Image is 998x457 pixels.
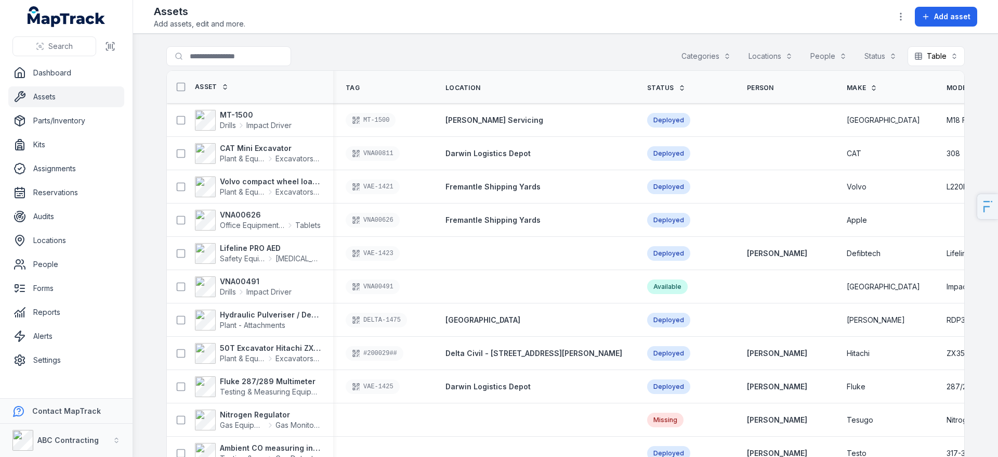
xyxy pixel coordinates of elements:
div: Missing [647,413,684,427]
a: Volvo compact wheel loaderPlant & EquipmentExcavators & Plant [195,176,321,197]
span: Plant - Attachments [220,321,285,329]
button: People [804,46,853,66]
span: 308 [947,148,960,159]
span: Impact Driver [947,282,992,292]
div: VAE-1423 [346,246,400,261]
a: Fremantle Shipping Yards [445,182,541,192]
div: Deployed [647,313,690,327]
a: CAT Mini ExcavatorPlant & EquipmentExcavators & Plant [195,143,321,164]
span: Office Equipment & IT [220,220,285,231]
a: [PERSON_NAME] [747,248,807,259]
div: Deployed [647,379,690,394]
strong: Lifeline PRO AED [220,243,321,253]
button: Add asset [915,7,977,27]
a: [PERSON_NAME] [747,415,807,425]
span: Status [647,84,674,92]
span: Fluke [847,382,865,392]
div: Deployed [647,246,690,261]
button: Search [12,36,96,56]
span: Make [847,84,866,92]
span: Location [445,84,480,92]
a: Reports [8,302,124,323]
a: VNA00491DrillsImpact Driver [195,276,292,297]
span: Delta Civil - [STREET_ADDRESS][PERSON_NAME] [445,349,622,358]
span: Asset [195,83,217,91]
a: Reservations [8,182,124,203]
span: Person [747,84,774,92]
a: Dashboard [8,62,124,83]
span: [PERSON_NAME] [847,315,905,325]
a: Fremantle Shipping Yards [445,215,541,225]
span: Gas Equipment [220,420,265,430]
a: Kits [8,134,124,155]
div: Deployed [647,180,690,194]
span: Plant & Equipment [220,353,265,364]
span: Impact Driver [246,120,292,131]
a: 50T Excavator Hitachi ZX350Plant & EquipmentExcavators & Plant [195,343,321,364]
span: Lifeline [947,248,971,259]
span: Impact Driver [246,287,292,297]
a: MapTrack [28,6,106,27]
div: VAE-1421 [346,180,400,194]
span: [MEDICAL_DATA] [275,253,321,264]
div: Deployed [647,213,690,227]
span: Volvo [847,182,866,192]
strong: VNA00491 [220,276,292,287]
div: Deployed [647,146,690,161]
span: 287/289 [947,382,976,392]
span: Tag [346,84,360,92]
span: Darwin Logistics Depot [445,382,531,391]
a: Darwin Logistics Depot [445,382,531,392]
a: Make [847,84,877,92]
strong: Ambient CO measuring instrument [220,443,321,453]
div: DELTA-1475 [346,313,407,327]
span: Fremantle Shipping Yards [445,215,541,224]
a: Locations [8,230,124,251]
div: Deployed [647,346,690,361]
strong: CAT Mini Excavator [220,143,321,154]
span: Plant & Equipment [220,187,265,197]
a: Assets [8,86,124,107]
span: CAT [847,148,861,159]
span: [GEOGRAPHIC_DATA] [847,115,920,125]
a: Fluke 287/289 MultimeterTesting & Measuring Equipment [195,376,321,397]
a: MT-1500DrillsImpact Driver [195,110,292,131]
span: L220H [947,182,968,192]
span: Drills [220,120,236,131]
strong: Volvo compact wheel loader [220,176,321,187]
span: Excavators & Plant [275,154,321,164]
strong: Hydraulic Pulveriser / Demolition Shear [220,310,321,320]
span: [PERSON_NAME] Servicing [445,116,543,124]
a: [PERSON_NAME] [747,348,807,359]
span: RDP32 [947,315,969,325]
span: [GEOGRAPHIC_DATA] [445,315,520,324]
strong: ABC Contracting [37,436,99,445]
span: Search [48,41,73,52]
span: Darwin Logistics Depot [445,149,531,158]
a: Status [647,84,686,92]
button: Locations [742,46,799,66]
a: Delta Civil - [STREET_ADDRESS][PERSON_NAME] [445,348,622,359]
span: Hitachi [847,348,870,359]
a: Lifeline PRO AEDSafety Equipment[MEDICAL_DATA] [195,243,321,264]
a: Parts/Inventory [8,110,124,131]
a: Assignments [8,158,124,179]
strong: MT-1500 [220,110,292,120]
span: ZX350 [947,348,969,359]
div: VNA00811 [346,146,400,161]
div: Deployed [647,113,690,128]
a: [PERSON_NAME] Servicing [445,115,543,125]
a: Audits [8,206,124,227]
a: Forms [8,278,124,299]
strong: VNA00626 [220,210,321,220]
span: Defibtech [847,248,881,259]
div: VNA00626 [346,213,400,227]
a: Alerts [8,326,124,347]
button: Status [858,46,903,66]
span: Safety Equipment [220,253,265,264]
span: Excavators & Plant [275,187,321,197]
a: Hydraulic Pulveriser / Demolition ShearPlant - Attachments [195,310,321,331]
